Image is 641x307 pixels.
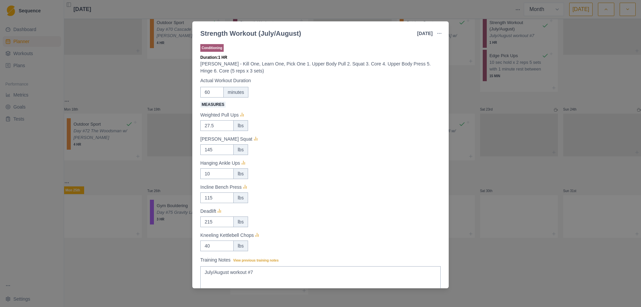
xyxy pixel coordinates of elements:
[223,87,248,98] div: minutes
[200,28,301,38] div: Strength Workout (July/August)
[233,168,248,179] div: lbs
[233,241,248,251] div: lbs
[200,208,216,215] p: Deadlift
[200,112,239,119] p: Weighted Pull Ups
[200,266,441,293] textarea: July/August workout #7
[200,160,240,167] p: Hanging Ankle Ups
[200,54,441,60] p: Duration: 1 HR
[200,60,441,74] p: [PERSON_NAME] - Kill One, Learn One, Pick One 1. Upper Body Pull 2. Squat 3. Core 4. Upper Body P...
[200,102,226,108] span: Measures
[233,120,248,131] div: lbs
[417,30,433,37] p: [DATE]
[200,232,254,239] p: Kneeling Kettlebell Chops
[233,259,279,262] span: View previous training notes
[200,44,224,52] p: Conditioning
[233,192,248,203] div: lbs
[200,77,437,84] label: Actual Workout Duration
[233,144,248,155] div: lbs
[200,136,252,143] p: [PERSON_NAME] Squat
[233,216,248,227] div: lbs
[200,257,437,264] label: Training Notes
[200,184,242,191] p: Incline Bench Press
